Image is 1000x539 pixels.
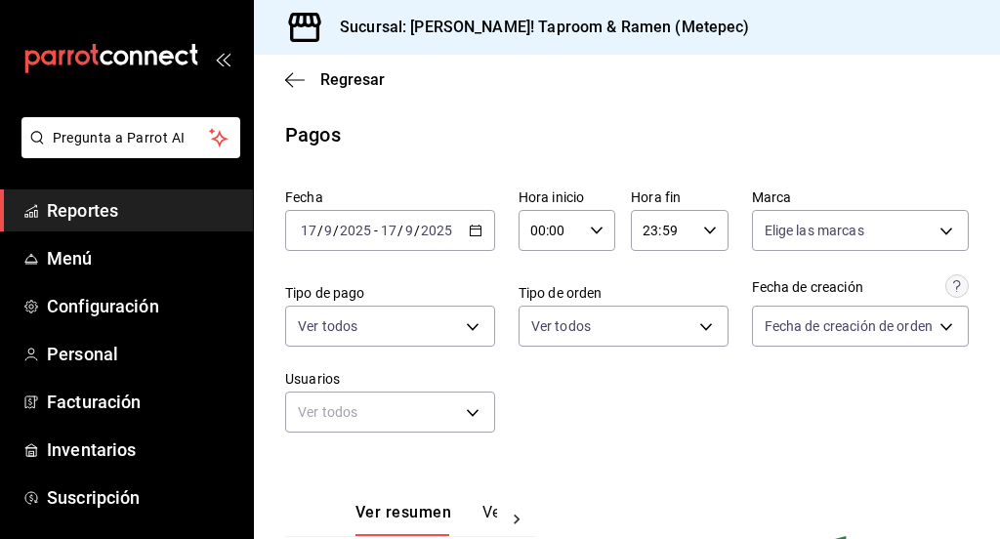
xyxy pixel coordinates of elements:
span: / [397,223,403,238]
input: -- [323,223,333,238]
div: Fecha de creación [752,277,863,298]
span: Reportes [47,197,237,224]
span: / [414,223,420,238]
span: Ver todos [298,316,357,336]
span: Regresar [320,70,385,89]
input: ---- [339,223,372,238]
input: -- [380,223,397,238]
button: Ver pagos [482,503,556,536]
div: Pagos [285,120,341,149]
button: Ver resumen [355,503,451,536]
span: Facturación [47,389,237,415]
button: open_drawer_menu [215,51,230,66]
input: -- [404,223,414,238]
label: Tipo de orden [519,286,729,300]
label: Tipo de pago [285,286,495,300]
span: / [333,223,339,238]
span: / [317,223,323,238]
input: -- [300,223,317,238]
span: Menú [47,245,237,271]
span: Personal [47,341,237,367]
label: Hora fin [631,190,728,204]
label: Marca [752,190,969,204]
span: Configuración [47,293,237,319]
label: Hora inicio [519,190,615,204]
div: navigation tabs [355,503,497,536]
span: Fecha de creación de orden [765,316,933,336]
span: Elige las marcas [765,221,864,240]
button: Pregunta a Parrot AI [21,117,240,158]
div: Ver todos [285,392,495,433]
a: Pregunta a Parrot AI [14,142,240,162]
span: - [374,223,378,238]
span: Ver todos [531,316,591,336]
span: Inventarios [47,436,237,463]
span: Pregunta a Parrot AI [53,128,210,148]
span: Suscripción [47,484,237,511]
h3: Sucursal: [PERSON_NAME]! Taproom & Ramen (Metepec) [324,16,750,39]
label: Usuarios [285,372,495,386]
label: Fecha [285,190,495,204]
input: ---- [420,223,453,238]
button: Regresar [285,70,385,89]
